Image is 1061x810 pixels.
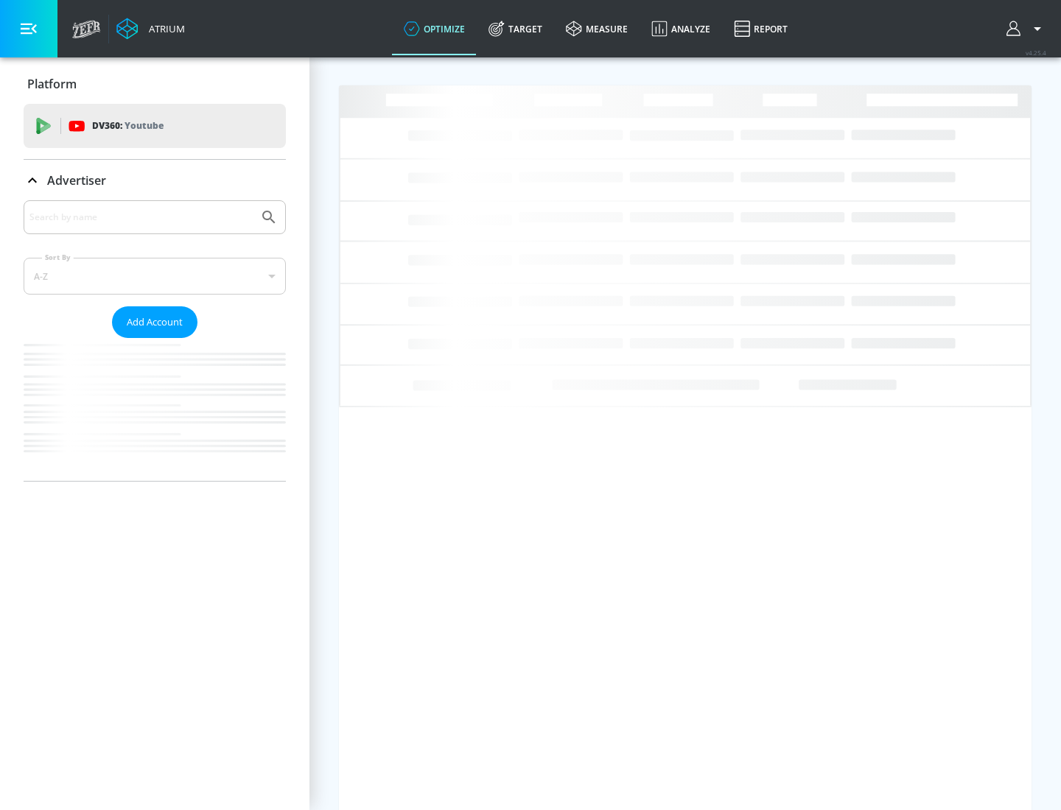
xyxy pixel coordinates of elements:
p: Youtube [125,118,164,133]
a: Report [722,2,799,55]
a: Analyze [640,2,722,55]
div: Atrium [143,22,185,35]
p: DV360: [92,118,164,134]
input: Search by name [29,208,253,227]
a: optimize [392,2,477,55]
a: Atrium [116,18,185,40]
label: Sort By [42,253,74,262]
div: Platform [24,63,286,105]
span: v 4.25.4 [1026,49,1046,57]
a: measure [554,2,640,55]
span: Add Account [127,314,183,331]
div: A-Z [24,258,286,295]
a: Target [477,2,554,55]
nav: list of Advertiser [24,338,286,481]
p: Advertiser [47,172,106,189]
div: Advertiser [24,160,286,201]
button: Add Account [112,306,197,338]
div: Advertiser [24,200,286,481]
div: DV360: Youtube [24,104,286,148]
p: Platform [27,76,77,92]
